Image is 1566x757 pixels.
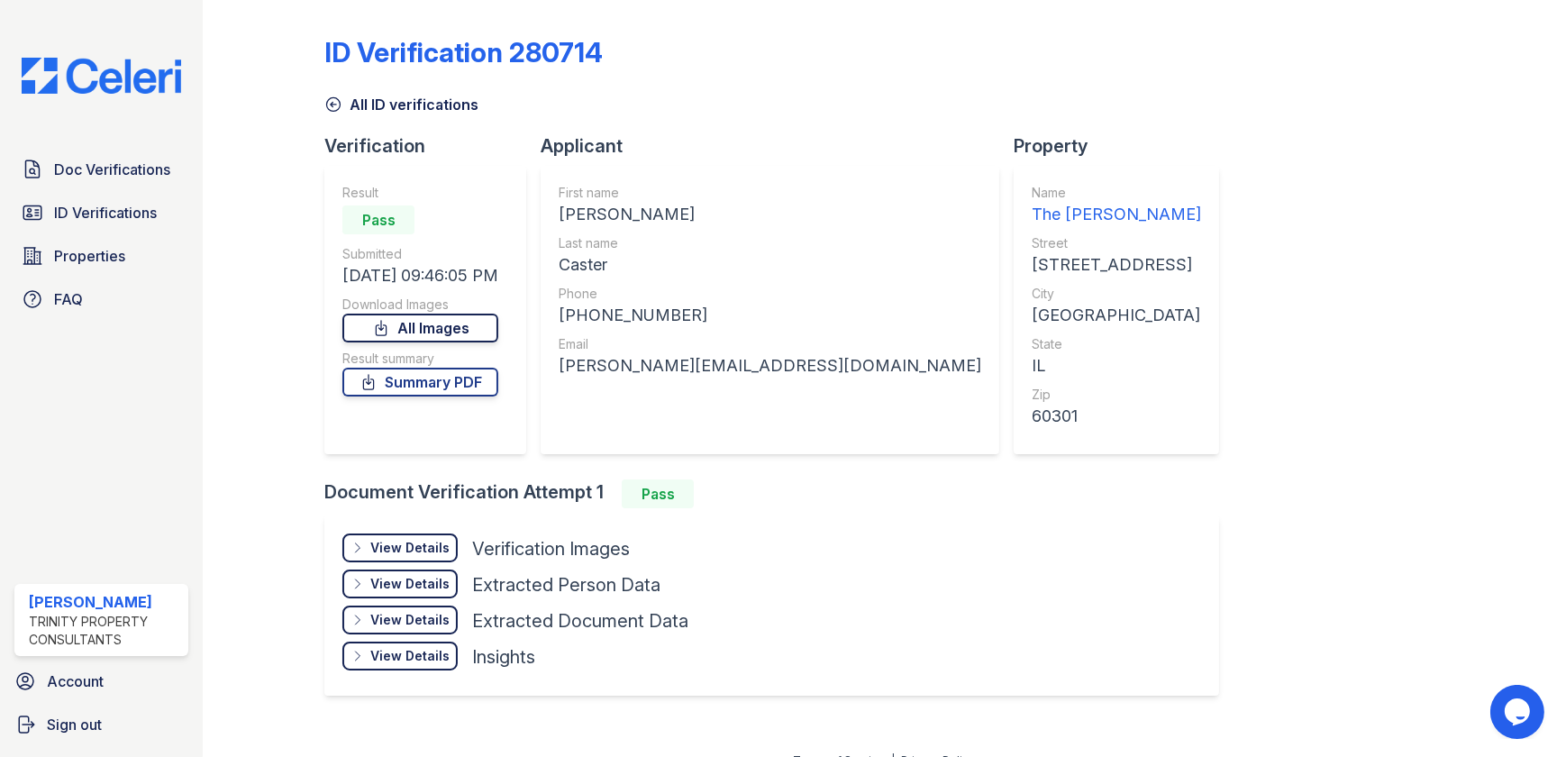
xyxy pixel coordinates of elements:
[1014,133,1234,159] div: Property
[1032,335,1201,353] div: State
[622,479,694,508] div: Pass
[1032,202,1201,227] div: The [PERSON_NAME]
[370,611,450,629] div: View Details
[7,58,196,94] img: CE_Logo_Blue-a8612792a0a2168367f1c8372b55b34899dd931a85d93a1a3d3e32e68fde9ad4.png
[342,205,414,234] div: Pass
[472,572,660,597] div: Extracted Person Data
[1032,353,1201,378] div: IL
[370,539,450,557] div: View Details
[1032,252,1201,278] div: [STREET_ADDRESS]
[54,288,83,310] span: FAQ
[472,536,630,561] div: Verification Images
[559,252,981,278] div: Caster
[1032,303,1201,328] div: [GEOGRAPHIC_DATA]
[559,353,981,378] div: [PERSON_NAME][EMAIL_ADDRESS][DOMAIN_NAME]
[7,707,196,743] a: Sign out
[47,714,102,735] span: Sign out
[559,335,981,353] div: Email
[1032,404,1201,429] div: 60301
[370,575,450,593] div: View Details
[472,608,688,634] div: Extracted Document Data
[54,245,125,267] span: Properties
[14,281,188,317] a: FAQ
[342,350,498,368] div: Result summary
[559,234,981,252] div: Last name
[559,184,981,202] div: First name
[324,133,541,159] div: Verification
[324,36,603,68] div: ID Verification 280714
[29,613,181,649] div: Trinity Property Consultants
[54,159,170,180] span: Doc Verifications
[342,245,498,263] div: Submitted
[370,647,450,665] div: View Details
[559,303,981,328] div: [PHONE_NUMBER]
[1032,184,1201,202] div: Name
[342,263,498,288] div: [DATE] 09:46:05 PM
[342,296,498,314] div: Download Images
[559,285,981,303] div: Phone
[559,202,981,227] div: [PERSON_NAME]
[1032,386,1201,404] div: Zip
[54,202,157,223] span: ID Verifications
[472,644,535,670] div: Insights
[14,195,188,231] a: ID Verifications
[541,133,1014,159] div: Applicant
[324,94,478,115] a: All ID verifications
[324,479,1234,508] div: Document Verification Attempt 1
[14,151,188,187] a: Doc Verifications
[1032,234,1201,252] div: Street
[29,591,181,613] div: [PERSON_NAME]
[47,670,104,692] span: Account
[14,238,188,274] a: Properties
[1032,285,1201,303] div: City
[342,184,498,202] div: Result
[1032,184,1201,227] a: Name The [PERSON_NAME]
[1490,685,1548,739] iframe: chat widget
[342,368,498,397] a: Summary PDF
[7,663,196,699] a: Account
[342,314,498,342] a: All Images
